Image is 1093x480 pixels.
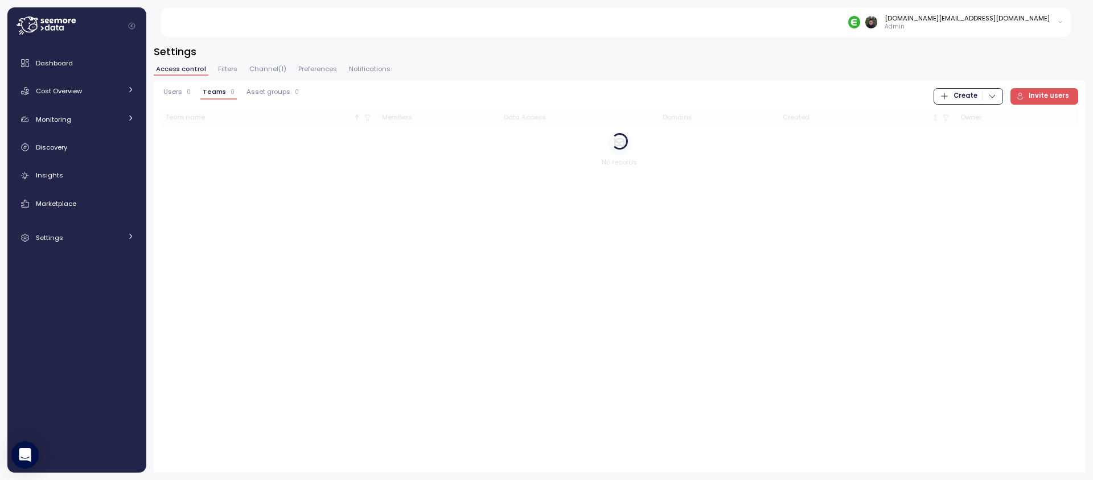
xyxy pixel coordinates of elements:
span: Filters [218,66,237,72]
a: Dashboard [12,52,142,75]
p: 0 [231,88,235,96]
div: Open Intercom Messenger [11,441,39,469]
img: 8a667c340b96c72f6b400081a025948b [865,16,877,28]
span: Preferences [298,66,337,72]
span: Notifications [349,66,391,72]
span: Cost Overview [36,86,82,96]
a: Insights [12,164,142,187]
span: Users [163,89,182,95]
span: Monitoring [36,115,71,124]
a: Cost Overview [12,80,142,102]
span: Access control [156,66,206,72]
button: Invite users [1010,88,1079,105]
span: Invite users [1029,89,1069,104]
span: Insights [36,171,63,180]
a: Monitoring [12,108,142,131]
button: Create [934,88,1002,105]
p: 0 [187,88,191,96]
a: Settings [12,226,142,249]
a: Marketplace [12,192,142,215]
p: Admin [885,23,1050,31]
div: [DOMAIN_NAME][EMAIL_ADDRESS][DOMAIN_NAME] [885,14,1050,23]
img: 689adfd76a9d17b9213495f1.PNG [848,16,860,28]
a: Discovery [12,136,142,159]
span: Marketplace [36,199,76,208]
span: Settings [36,233,63,242]
span: Asset groups [246,89,290,95]
span: Discovery [36,143,67,152]
span: Dashboard [36,59,73,68]
p: 0 [295,88,299,96]
span: Teams [203,89,226,95]
span: Channel ( 1 ) [249,66,286,72]
h3: Settings [154,44,1086,59]
button: Collapse navigation [125,22,139,30]
span: Create [954,89,977,104]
